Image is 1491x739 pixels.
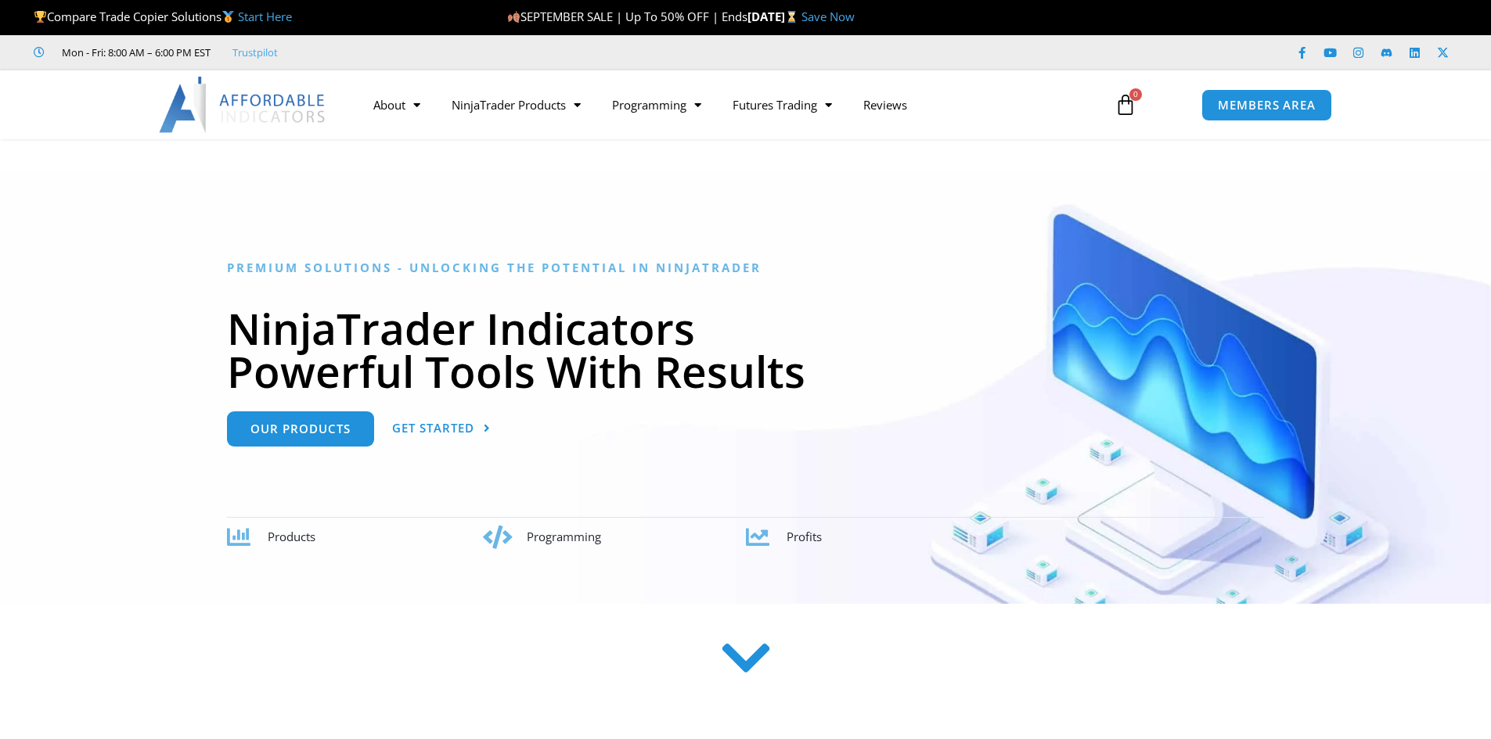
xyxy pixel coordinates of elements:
span: Programming [527,529,601,544]
img: 🥇 [222,11,234,23]
a: Trustpilot [232,43,278,62]
span: 0 [1129,88,1142,101]
a: Save Now [801,9,855,24]
a: Get Started [392,411,491,447]
a: MEMBERS AREA [1201,89,1332,121]
span: Compare Trade Copier Solutions [34,9,292,24]
strong: [DATE] [747,9,801,24]
a: NinjaTrader Products [436,87,596,123]
img: ⌛ [786,11,798,23]
img: LogoAI | Affordable Indicators – NinjaTrader [159,77,327,133]
a: Programming [596,87,717,123]
h1: NinjaTrader Indicators Powerful Tools With Results [227,307,1264,393]
img: 🏆 [34,11,46,23]
span: SEPTEMBER SALE | Up To 50% OFF | Ends [507,9,747,24]
span: Products [268,529,315,544]
nav: Menu [358,87,1097,123]
span: Our Products [250,423,351,435]
a: Our Products [227,411,374,447]
a: Start Here [238,9,292,24]
span: MEMBERS AREA [1218,99,1316,111]
a: About [358,87,436,123]
a: 0 [1091,82,1160,127]
span: Get Started [392,422,474,434]
a: Futures Trading [717,87,848,123]
span: Mon - Fri: 8:00 AM – 6:00 PM EST [58,43,211,62]
span: Profits [787,529,822,544]
h6: Premium Solutions - Unlocking the Potential in NinjaTrader [227,260,1264,275]
a: Reviews [848,87,923,123]
img: 🍂 [508,11,520,23]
